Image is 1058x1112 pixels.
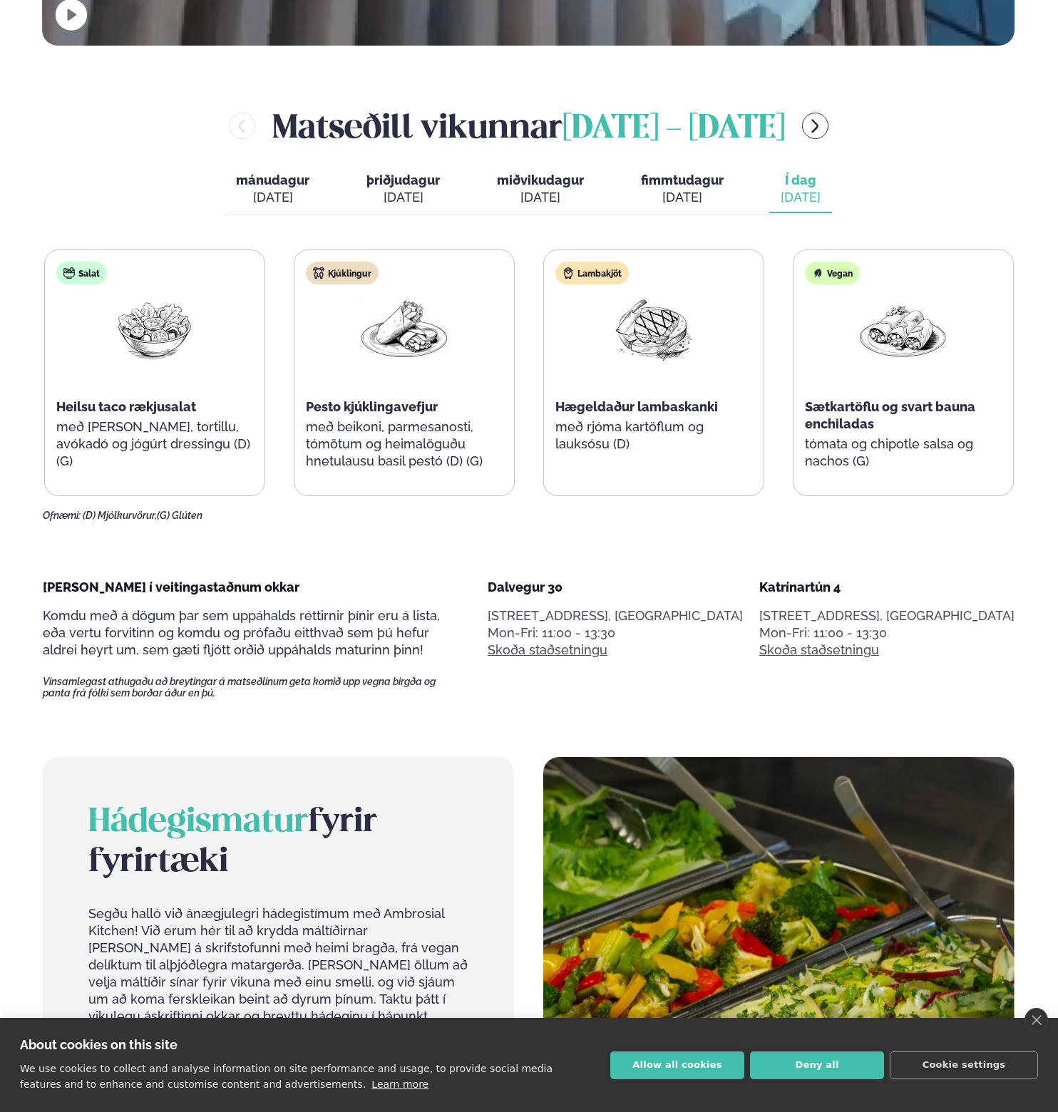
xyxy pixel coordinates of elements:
[20,1037,178,1052] strong: About cookies on this site
[63,267,75,279] img: salad.svg
[366,173,440,187] span: þriðjudagur
[781,172,821,189] span: Í dag
[88,803,468,882] h2: fyrir fyrirtæki
[497,173,584,187] span: miðvikudagur
[355,166,451,213] button: þriðjudagur [DATE]
[890,1051,1038,1079] button: Cookie settings
[488,624,743,642] div: Mon-Fri: 11:00 - 13:30
[306,418,503,470] p: með beikoni, parmesanosti, tómötum og heimalöguðu hnetulausu basil pestó (D) (G)
[486,166,595,213] button: miðvikudagur [DATE]
[781,189,821,206] div: [DATE]
[43,580,299,594] span: [PERSON_NAME] í veitingastaðnum okkar
[488,607,743,624] p: [STREET_ADDRESS], [GEOGRAPHIC_DATA]
[759,624,1015,642] div: Mon-Fri: 11:00 - 13:30
[43,608,440,657] span: Komdu með á dögum þar sem uppáhalds réttirnir þínir eru á lista, eða vertu forvitinn og komdu og ...
[83,510,157,521] span: (D) Mjólkurvörur,
[750,1051,884,1079] button: Deny all
[497,189,584,206] div: [DATE]
[157,510,202,521] span: (G) Glúten
[563,113,785,145] span: [DATE] - [DATE]
[56,262,107,284] div: Salat
[371,1078,428,1090] a: Learn more
[759,579,1015,596] div: Katrínartún 4
[236,189,309,206] div: [DATE]
[43,676,461,699] span: Vinsamlegast athugaðu að breytingar á matseðlinum geta komið upp vegna birgða og panta frá fólki ...
[306,262,379,284] div: Kjúklingur
[759,607,1015,624] p: [STREET_ADDRESS], [GEOGRAPHIC_DATA]
[610,1051,744,1079] button: Allow all cookies
[555,418,752,453] p: með rjóma kartöflum og lauksósu (D)
[88,905,468,1042] p: Segðu halló við ánægjulegri hádegistímum með Ambrosial Kitchen! Við erum hér til að krydda máltíð...
[812,267,823,279] img: Vegan.svg
[805,262,860,284] div: Vegan
[366,189,440,206] div: [DATE]
[641,173,724,187] span: fimmtudagur
[56,399,196,414] span: Heilsu taco rækjusalat
[225,166,321,213] button: mánudagur [DATE]
[555,262,629,284] div: Lambakjöt
[56,418,253,470] p: með [PERSON_NAME], tortillu, avókadó og jógúrt dressingu (D) (G)
[802,113,828,139] button: menu-btn-right
[488,642,607,659] a: Skoða staðsetningu
[555,399,718,414] span: Hægeldaður lambaskanki
[1024,1008,1048,1032] a: close
[306,399,438,414] span: Pesto kjúklingavefjur
[769,166,832,213] button: Í dag [DATE]
[313,267,324,279] img: chicken.svg
[43,510,81,521] span: Ofnæmi:
[272,103,785,149] h2: Matseðill vikunnar
[20,1063,553,1090] p: We use cookies to collect and analyse information on site performance and usage, to provide socia...
[563,267,574,279] img: Lamb.svg
[805,436,1002,470] p: tómata og chipotle salsa og nachos (G)
[88,807,308,838] span: Hádegismatur
[759,642,879,659] a: Skoða staðsetningu
[858,296,949,363] img: Enchilada.png
[641,189,724,206] div: [DATE]
[236,173,309,187] span: mánudagur
[805,399,975,431] span: Sætkartöflu og svart bauna enchiladas
[608,296,699,362] img: Beef-Meat.png
[109,296,200,362] img: Salad.png
[488,579,743,596] div: Dalvegur 30
[630,166,735,213] button: fimmtudagur [DATE]
[229,113,255,139] button: menu-btn-left
[359,296,450,362] img: Wraps.png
